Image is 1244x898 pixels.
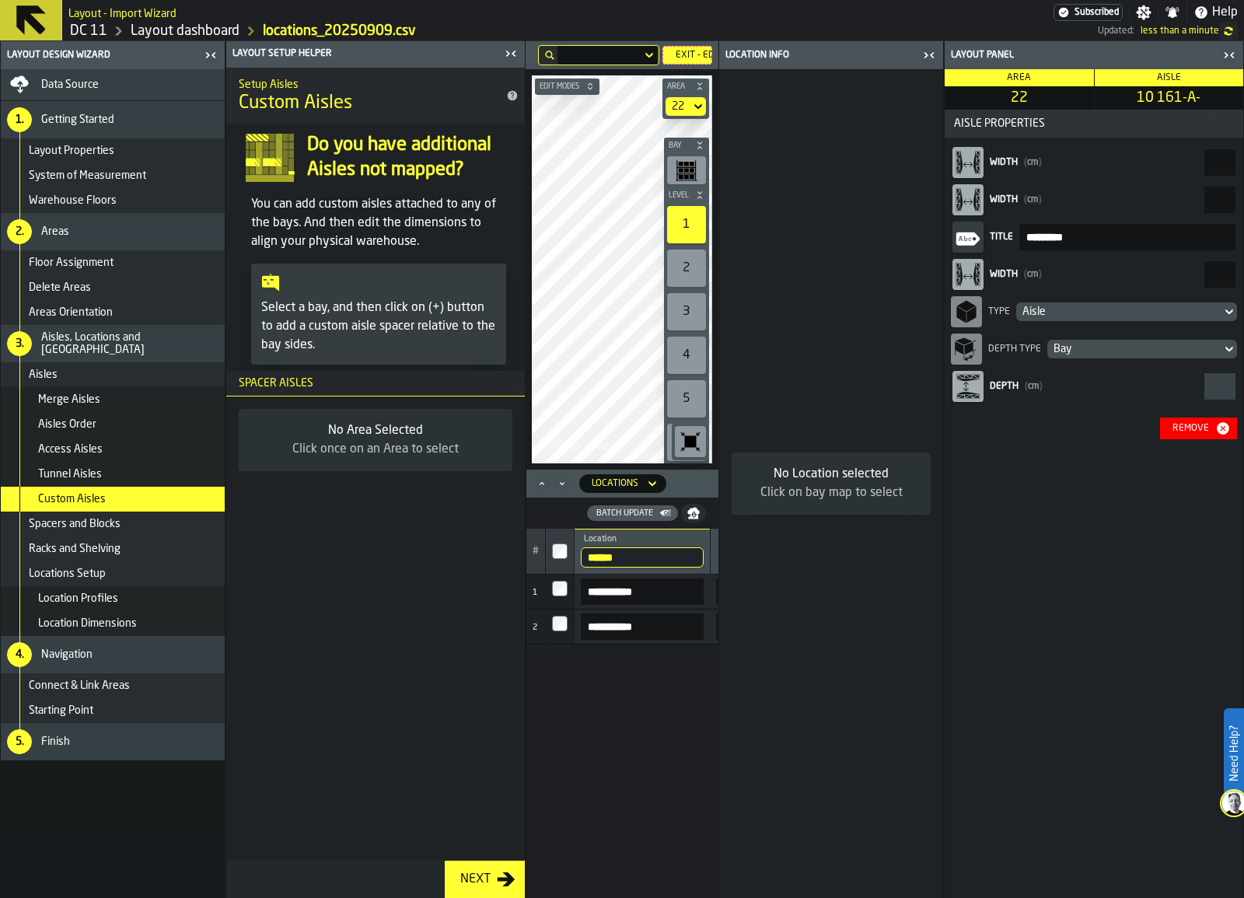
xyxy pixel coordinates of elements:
a: link-to-/wh/i/2e91095d-d0fa-471d-87cf-b9f7f81665fc/designer [131,23,239,40]
p: You can add custom aisles attached to any of the bays. And then edit the dimensions to align your... [251,195,506,251]
span: Racks and Shelving [29,543,121,555]
span: 22 [948,89,1091,107]
button: button- [945,110,1243,138]
div: Depth Type [985,344,1044,355]
div: input-question-Do you have additional Aisles not mapped? [232,133,519,183]
span: Merge Aisles [38,393,100,406]
li: menu Tunnel Aisles [1,462,225,487]
span: Floor Assignment [29,257,114,269]
div: button-toolbar-undefined [672,423,709,460]
li: menu Locations Setup [1,561,225,586]
li: menu Location Profiles [1,586,225,611]
span: label [584,534,617,544]
input: InputCheckbox-label-react-aria179112181-:rt27: [552,616,568,631]
li: menu Location Dimensions [1,611,225,636]
a: logo-header [535,429,623,460]
li: menu Warehouse Floors [1,188,225,213]
li: menu Navigation [1,636,225,673]
div: Type [985,306,1013,317]
nav: Breadcrumb [68,22,583,40]
span: Title [990,232,1013,243]
span: 1 [533,589,537,597]
span: ( [1024,195,1027,204]
span: Width [990,158,1018,167]
div: Layout Setup Helper [229,48,500,59]
div: No Location selected [744,465,918,484]
header: Layout panel [945,41,1243,69]
span: Aisle Properties [948,117,1240,130]
span: cm [1024,195,1042,204]
span: Depth [990,382,1019,391]
svg: Reset zoom and position [678,429,703,454]
li: menu Starting Point [1,698,225,723]
label: button-toggle-Help [1187,3,1244,22]
label: button-toggle-Close me [918,46,940,65]
span: Area [1007,73,1031,82]
div: title-Custom Aisles [226,68,525,124]
span: 10 161-A- [1098,89,1241,107]
input: InputCheckbox-label-react-aria179112181-:rt16: [552,581,568,596]
div: Depth TypeDropdownMenuValue-bay [951,330,1237,368]
li: menu System of Measurement [1,163,225,188]
input: input-value- input-value- [581,613,704,640]
span: ) [1039,270,1042,279]
span: Width [990,195,1018,204]
span: Tunnel Aisles [38,468,102,480]
button: button- [535,79,599,94]
label: button-toggle-Close me [200,46,222,65]
div: Menu Subscription [1054,4,1123,21]
span: Warehouse Floors [29,194,117,207]
div: 2. [7,219,32,244]
span: Updated: [1098,26,1134,37]
span: ) [1039,195,1042,204]
li: menu Merge Aisles [1,387,225,412]
div: 4 [667,337,706,374]
label: react-aria179112181-:rt01: [951,256,1237,293]
div: Layout Design Wizard [4,50,200,61]
input: input-value-Title input-value-Title [1019,224,1235,250]
span: ( [1025,382,1028,391]
div: 5 [667,380,706,418]
button: button-Remove [1160,418,1237,439]
li: menu Getting Started [1,101,225,138]
div: Click on bay map to select [744,484,918,502]
div: TypeDropdownMenuValue- [951,293,1237,330]
span: ( [1024,158,1027,167]
span: Spacer Aisles [226,377,313,390]
label: button-toggle-Close me [1218,46,1240,65]
div: 3 [667,293,706,330]
li: menu Custom Aisles [1,487,225,512]
button: Maximize [533,476,551,491]
a: link-to-/wh/i/2e91095d-d0fa-471d-87cf-b9f7f81665fc/import/layout/09037675-a1a2-4467-9dfb-e5f5d723... [263,23,416,40]
div: DropdownMenuValue-locations [579,474,666,493]
div: Click once on an Area to select [251,440,500,459]
span: Getting Started [41,114,114,126]
button: button- [681,504,706,522]
span: Connect & Link Areas [29,680,130,692]
label: button-toggle-Close me [500,44,522,63]
div: Exit - Edit Mode: [662,46,712,65]
label: input-value- [581,578,704,605]
span: Spacers and Blocks [29,518,121,530]
div: 5. [7,729,32,754]
div: Layout panel [948,50,1218,61]
span: ) [1040,382,1043,391]
span: ( [1024,270,1027,279]
span: cm [1024,158,1042,167]
span: Edit Modes [536,82,582,91]
li: menu Aisles [1,362,225,387]
div: DropdownMenuValue-22 [666,97,706,116]
span: # [533,546,539,557]
button: button- [664,138,709,153]
span: Starting Point [29,704,93,717]
div: Batch Update [590,508,659,519]
label: react-aria179112181-:r8nj: [951,181,1237,218]
span: Navigation [41,648,93,661]
div: No Area Selected [251,421,500,440]
div: 4. [7,642,32,667]
label: Need Help? [1225,710,1242,797]
label: button-toggle-undefined [1219,22,1238,40]
li: menu Areas [1,213,225,250]
span: Help [1212,3,1238,22]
